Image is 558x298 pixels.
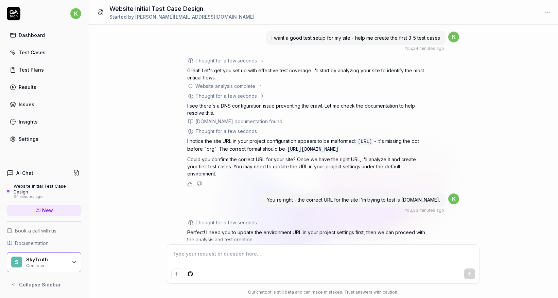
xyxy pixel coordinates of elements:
[187,181,193,187] button: Positive feedback
[187,102,425,116] p: I see there's a DNS configuration issue preventing the crawl. Let me check the documentation to h...
[404,45,444,52] div: , 34 minutes ago
[109,4,255,13] h1: Website Initial Test Case Design
[197,181,202,187] button: Negative feedback
[195,219,257,226] div: Thought for a few seconds
[7,29,81,42] a: Dashboard
[14,194,81,199] div: 34 minutes ago
[19,118,38,125] div: Insights
[26,262,67,268] div: Cerulean
[26,257,67,263] div: SkyTruth
[15,240,49,247] span: Documentation
[272,35,440,41] span: I want a good test setup for my site - help me create the first 3-5 test cases
[285,146,341,153] code: [URL][DOMAIN_NAME]
[19,281,61,288] span: Collapse Sidebar
[167,289,479,295] div: Our chatbot is still beta and can make mistakes. Trust answers with caution.
[70,7,81,20] button: k
[187,229,425,243] p: Perfect! I need you to update the environment URL in your project settings first, then we can pro...
[7,132,81,146] a: Settings
[7,252,81,273] button: SSkyTruthCerulean
[70,8,81,19] span: k
[195,92,257,99] div: Thought for a few seconds
[19,66,44,73] div: Test Plans
[7,205,81,216] a: New
[195,57,257,64] div: Thought for a few seconds
[7,46,81,59] a: Test Cases
[171,268,182,279] button: Add attachment
[7,80,81,94] a: Results
[19,135,38,143] div: Settings
[109,13,255,20] div: Started by
[19,101,34,108] div: Issues
[7,278,81,291] button: Collapse Sidebar
[356,138,374,145] code: [URL]
[7,183,81,199] a: Website Initial Test Case Design34 minutes ago
[195,128,257,135] div: Thought for a few seconds
[448,32,459,42] span: k
[187,67,425,81] p: Great! Let's get you set up with effective test coverage. I'll start by analyzing your site to id...
[195,118,282,125] div: [DOMAIN_NAME] documentation found
[7,240,81,247] a: Documentation
[7,98,81,111] a: Issues
[195,82,255,90] div: Website analysis complete
[7,227,81,234] a: Book a call with us
[187,137,425,153] p: I notice the site URL in your project configuration appears to be malformed: - it's missing the d...
[404,46,412,51] span: You
[16,169,33,176] h4: AI Chat
[187,156,425,177] p: Could you confirm the correct URL for your site? Once we have the right URL, I'll analyze it and ...
[404,208,412,213] span: You
[14,183,81,194] div: Website Initial Test Case Design
[7,63,81,76] a: Test Plans
[267,197,440,203] span: You're right - the correct URL for the site I'm trying to test is [DOMAIN_NAME].
[7,115,81,128] a: Insights
[42,207,53,214] span: New
[448,193,459,204] span: k
[19,83,36,91] div: Results
[19,32,45,39] div: Dashboard
[135,14,255,20] span: [PERSON_NAME][EMAIL_ADDRESS][DOMAIN_NAME]
[15,227,56,234] span: Book a call with us
[404,207,444,213] div: , 33 minutes ago
[11,257,22,267] span: S
[19,49,46,56] div: Test Cases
